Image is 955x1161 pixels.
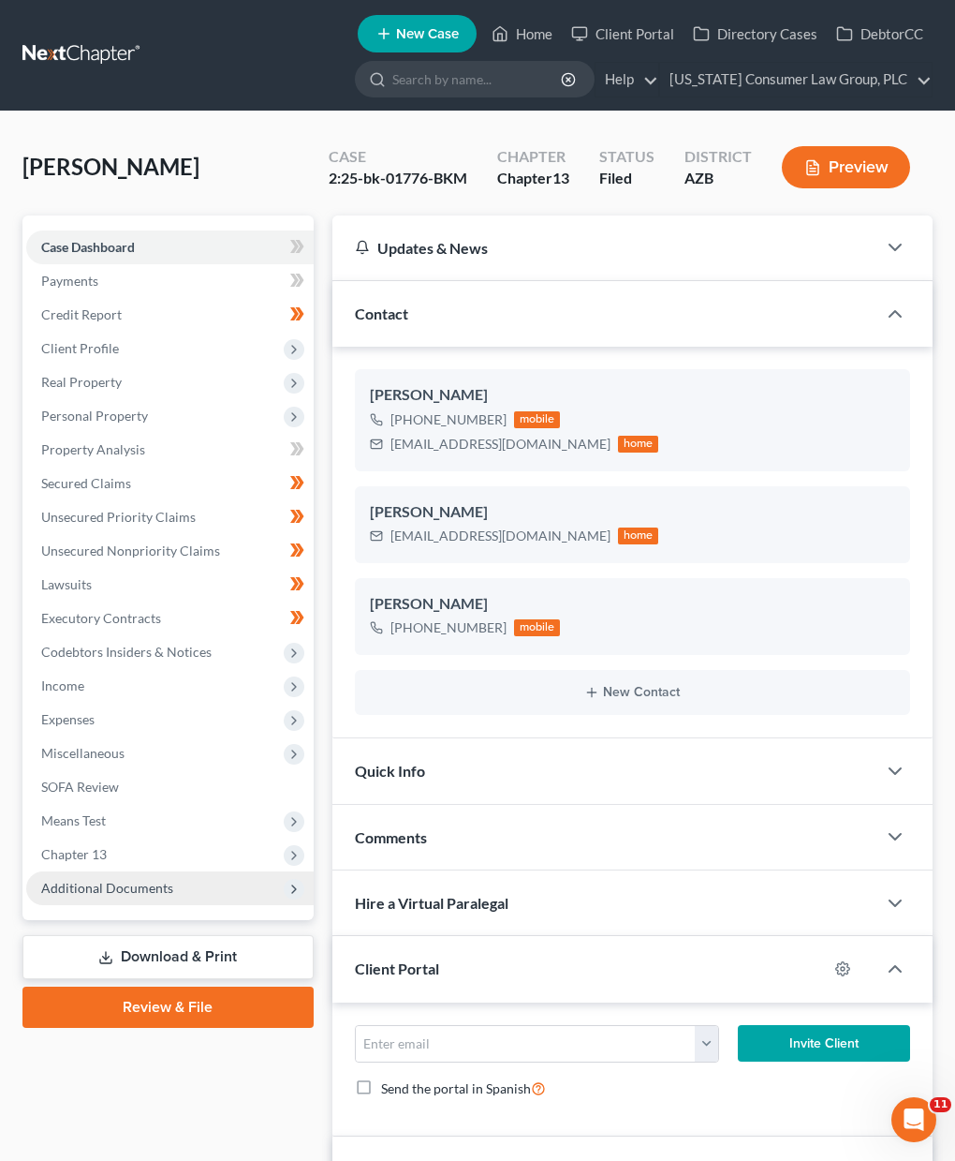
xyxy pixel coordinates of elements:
span: Hire a Virtual Paralegal [355,894,508,912]
div: District [684,146,752,168]
a: Unsecured Nonpriority Claims [26,534,314,568]
span: Client Portal [355,960,439,977]
a: DebtorCC [827,17,933,51]
button: Invite Client [738,1025,910,1063]
div: [PERSON_NAME] [370,384,895,407]
span: Codebtors Insiders & Notices [41,644,212,660]
a: SOFA Review [26,770,314,804]
span: Contact [355,305,408,322]
a: Property Analysis [26,433,314,467]
div: Chapter [497,146,569,168]
a: Payments [26,264,314,298]
span: Client Profile [41,340,119,356]
div: AZB [684,168,752,189]
div: Status [599,146,654,168]
span: 13 [552,169,569,186]
button: Preview [782,146,910,188]
a: Executory Contracts [26,602,314,635]
input: Search by name... [392,62,564,97]
span: Personal Property [41,408,148,424]
div: 2:25-bk-01776-BKM [329,168,467,189]
span: New Case [396,27,459,41]
div: Chapter [497,168,569,189]
span: Chapter 13 [41,846,107,862]
span: Additional Documents [41,880,173,896]
input: Enter email [356,1026,696,1062]
div: mobile [514,619,561,636]
div: home [618,436,659,453]
span: Quick Info [355,762,425,780]
div: mobile [514,411,561,428]
a: Download & Print [22,935,314,979]
span: Unsecured Priority Claims [41,509,196,525]
button: New Contact [370,685,895,700]
a: Case Dashboard [26,231,314,264]
span: Miscellaneous [41,745,125,761]
div: [PHONE_NUMBER] [390,410,507,429]
a: Directory Cases [683,17,827,51]
a: Lawsuits [26,568,314,602]
span: Expenses [41,711,95,727]
a: [US_STATE] Consumer Law Group, PLC [660,63,932,97]
div: Case [329,146,467,168]
span: SOFA Review [41,779,119,795]
a: Unsecured Priority Claims [26,500,314,534]
a: Help [595,63,658,97]
a: Client Portal [562,17,683,51]
span: Case Dashboard [41,239,135,255]
span: Income [41,677,84,693]
span: Comments [355,828,427,846]
a: Review & File [22,987,314,1028]
div: [EMAIL_ADDRESS][DOMAIN_NAME] [390,527,610,545]
span: Secured Claims [41,475,131,491]
a: Credit Report [26,298,314,332]
div: Updates & News [355,238,854,258]
div: home [618,528,659,544]
a: Secured Claims [26,467,314,500]
div: [PERSON_NAME] [370,593,895,616]
div: [PERSON_NAME] [370,501,895,524]
iframe: Intercom live chat [891,1097,936,1142]
div: [EMAIL_ADDRESS][DOMAIN_NAME] [390,435,610,454]
span: Send the portal in Spanish [381,1080,531,1096]
span: Means Test [41,812,106,828]
span: Property Analysis [41,441,145,457]
span: Payments [41,273,98,289]
span: Unsecured Nonpriority Claims [41,543,220,558]
span: Credit Report [41,306,122,322]
div: [PHONE_NUMBER] [390,618,507,637]
span: [PERSON_NAME] [22,153,199,180]
span: 11 [930,1097,951,1112]
span: Lawsuits [41,576,92,592]
span: Real Property [41,374,122,390]
a: Home [482,17,562,51]
div: Filed [599,168,654,189]
span: Executory Contracts [41,610,161,626]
